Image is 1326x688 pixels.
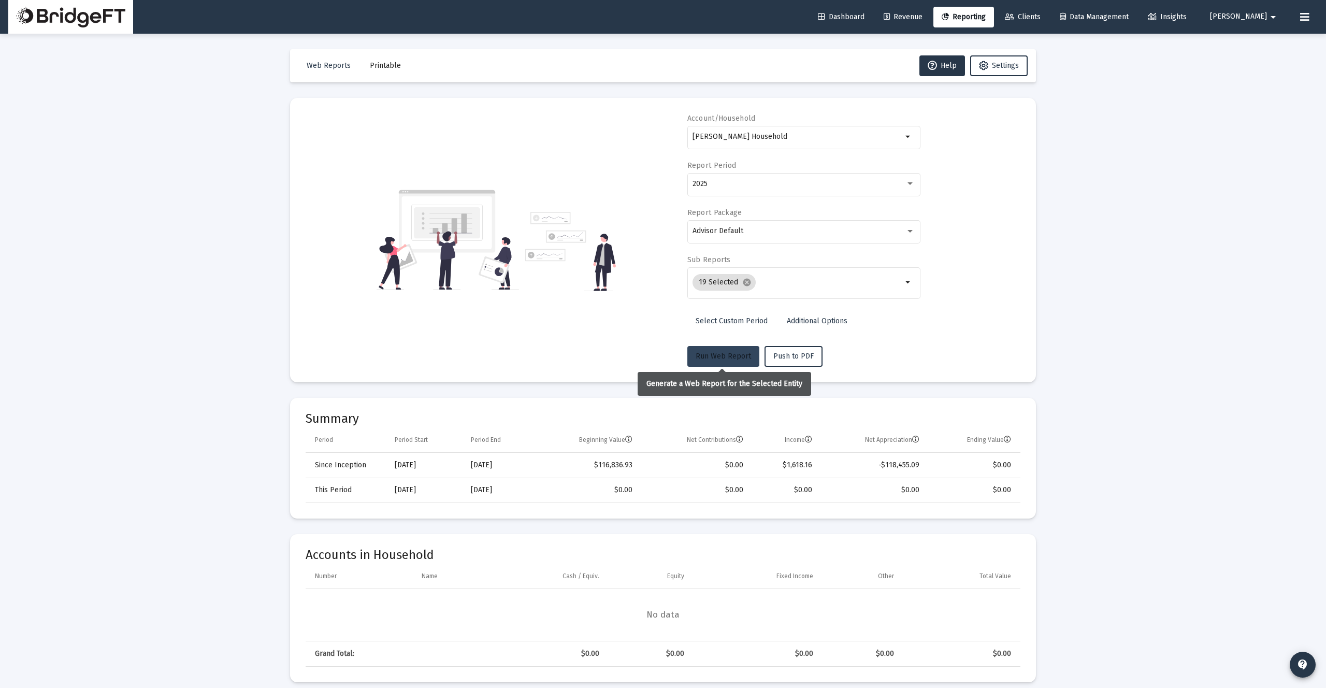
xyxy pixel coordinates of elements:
div: [DATE] [395,485,456,495]
td: $0.00 [640,453,751,478]
td: Column Equity [607,564,691,589]
mat-icon: cancel [742,278,752,287]
div: Name [422,572,438,580]
button: Settings [970,55,1028,76]
div: Fixed Income [776,572,813,580]
td: $0.00 [640,478,751,503]
td: Column Net Contributions [640,428,751,453]
div: Grand Total: [315,649,407,659]
div: Period Start [395,436,428,444]
mat-icon: arrow_drop_down [902,276,915,289]
a: Revenue [875,7,931,27]
a: Dashboard [810,7,873,27]
img: Dashboard [16,7,125,27]
span: Help [928,61,957,70]
button: Web Reports [298,55,359,76]
span: Insights [1148,12,1187,21]
span: Select Custom Period [696,317,768,325]
span: Web Reports [307,61,351,70]
div: Income [785,436,812,444]
span: 2025 [693,179,708,188]
td: Column Income [751,428,819,453]
td: Column Beginning Value [536,428,639,453]
div: Total Value [979,572,1011,580]
mat-icon: arrow_drop_down [902,131,915,143]
td: $116,836.93 [536,453,639,478]
div: Beginning Value [579,436,632,444]
label: Report Period [687,161,737,170]
td: Column Period End [464,428,536,453]
button: Run Web Report [687,346,759,367]
mat-chip-list: Selection [693,272,902,293]
span: Revenue [884,12,923,21]
div: Ending Value [967,436,1011,444]
button: Printable [362,55,409,76]
span: Run Web Report [696,352,751,361]
td: -$118,455.09 [819,453,927,478]
div: Period [315,436,333,444]
div: $0.00 [486,649,599,659]
span: Advisor Default [693,226,743,235]
span: Data Management [1060,12,1129,21]
td: Column Name [414,564,480,589]
div: Equity [667,572,684,580]
mat-card-title: Accounts in Household [306,550,1020,560]
td: Column Total Value [901,564,1020,589]
div: $0.00 [614,649,684,659]
mat-icon: contact_support [1296,658,1309,671]
img: reporting-alt [525,212,616,291]
label: Sub Reports [687,255,731,264]
div: $0.00 [909,649,1011,659]
label: Account/Household [687,114,756,123]
div: Period End [471,436,501,444]
mat-card-title: Summary [306,413,1020,424]
div: Net Contributions [687,436,743,444]
td: Since Inception [306,453,387,478]
span: Reporting [942,12,986,21]
td: Column Number [306,564,414,589]
td: Column Cash / Equiv. [479,564,607,589]
div: Data grid [306,564,1020,667]
mat-icon: arrow_drop_down [1267,7,1279,27]
td: Column Net Appreciation [819,428,927,453]
td: $0.00 [927,453,1020,478]
td: $0.00 [751,478,819,503]
td: Column Other [820,564,902,589]
span: Push to PDF [773,352,814,361]
td: This Period [306,478,387,503]
span: No data [306,609,1020,621]
td: $0.00 [927,478,1020,503]
div: Cash / Equiv. [563,572,599,580]
span: Printable [370,61,401,70]
button: [PERSON_NAME] [1198,6,1292,27]
button: Help [919,55,965,76]
span: Additional Options [787,317,847,325]
td: Column Fixed Income [691,564,820,589]
span: Dashboard [818,12,864,21]
div: Number [315,572,337,580]
label: Report Package [687,208,742,217]
a: Data Management [1051,7,1137,27]
td: $0.00 [536,478,639,503]
mat-chip: 19 Selected [693,274,756,291]
a: Clients [997,7,1049,27]
td: Column Period Start [387,428,464,453]
td: Column Period [306,428,387,453]
div: [DATE] [395,460,456,470]
a: Reporting [933,7,994,27]
input: Search or select an account or household [693,133,902,141]
div: [DATE] [471,485,528,495]
td: $0.00 [819,478,927,503]
a: Insights [1140,7,1195,27]
button: Push to PDF [765,346,823,367]
td: Column Ending Value [927,428,1020,453]
div: Other [878,572,894,580]
div: $0.00 [699,649,813,659]
div: $0.00 [828,649,895,659]
span: [PERSON_NAME] [1210,12,1267,21]
div: Data grid [306,428,1020,503]
div: Net Appreciation [865,436,919,444]
img: reporting [377,189,519,291]
span: Settings [992,61,1019,70]
div: [DATE] [471,460,528,470]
